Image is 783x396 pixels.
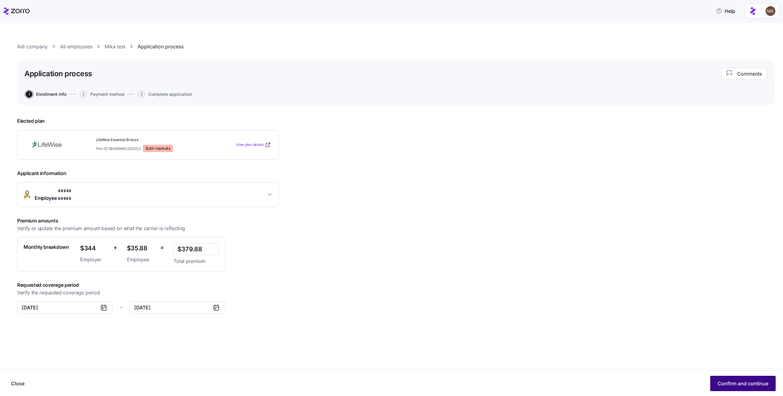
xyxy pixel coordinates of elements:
[79,91,124,98] a: 2Payment method
[17,289,100,297] span: Verify the requested coverage period
[6,376,29,391] button: Close
[236,142,264,148] span: View plan details
[17,117,279,125] span: Elected plan
[127,243,155,253] span: $35.88
[716,7,735,15] span: Help
[80,91,87,98] span: 2
[90,92,124,96] span: Payment method
[80,256,109,263] span: Employer
[766,6,775,16] img: 5ab780eebedb11a070f00e4a129a1a32
[130,301,225,314] input: MM/DD/YYYY
[35,187,81,202] span: Employee
[120,304,122,311] span: -
[60,43,92,50] a: All employees
[96,146,141,151] span: Plan ID: 38498WA0320003
[160,243,164,252] span: =
[17,217,226,225] span: Premium amounts
[146,146,170,151] span: Both markets
[17,43,48,50] a: Adi company
[721,68,767,80] button: Comments
[17,301,113,314] input: MM/DD/YYYY
[11,380,24,387] span: Close
[80,243,109,253] span: $344
[36,92,66,96] span: Enrollment info
[25,138,69,152] img: LifeWise Health Plan
[113,243,117,252] span: +
[737,70,762,77] span: Comments
[711,5,740,17] button: Help
[138,91,145,98] span: 3
[137,91,192,98] a: 3Complete application
[105,43,125,50] a: Mika test
[17,170,279,177] span: Applicant information
[26,91,32,98] span: 1
[718,380,768,387] span: Confirm and continue
[710,376,776,391] button: Confirm and continue
[80,91,124,98] button: 2Payment method
[173,257,219,265] span: Total premium
[17,225,185,232] span: Verify or update the premium amount based on what the carrier is reflecting
[26,91,66,98] button: 1Enrollment info
[127,256,155,263] span: Employee
[24,243,69,251] span: Monthly breakdown
[24,91,66,98] a: 1Enrollment info
[17,281,301,289] span: Requested coverage period
[96,137,208,143] span: LifeWise Essential Bronze
[236,142,271,148] a: View plan details
[24,69,92,78] h1: Application process
[148,92,192,96] span: Complete application
[138,91,192,98] button: 3Complete application
[138,43,184,50] a: Application process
